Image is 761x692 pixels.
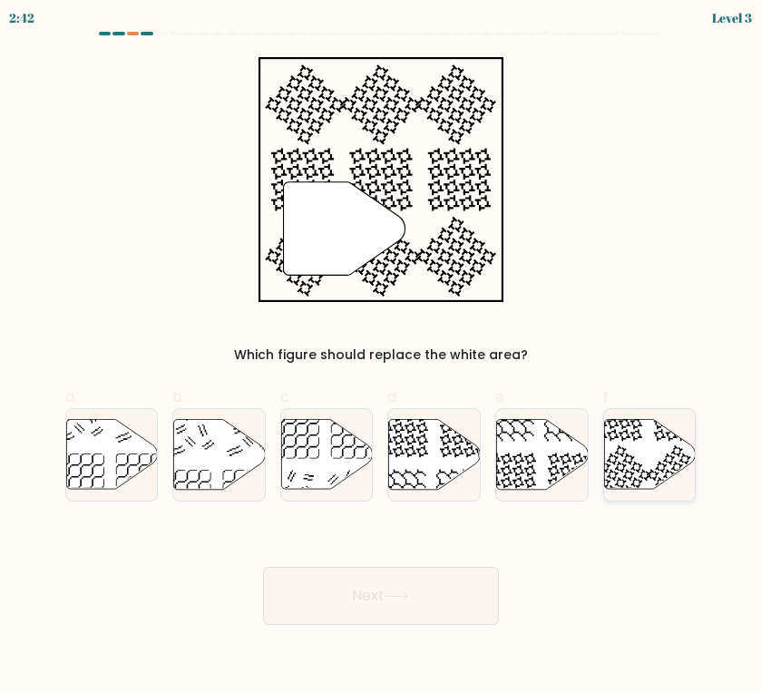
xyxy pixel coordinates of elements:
span: e. [495,386,507,407]
span: f. [603,386,611,407]
g: " [283,182,405,276]
div: 2:42 [9,8,34,27]
span: b. [172,386,185,407]
div: Which figure should replace the white area? [76,346,686,365]
button: Next [263,567,499,625]
div: Level 3 [712,8,752,27]
span: a. [65,386,77,407]
span: d. [387,386,399,407]
span: c. [280,386,292,407]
